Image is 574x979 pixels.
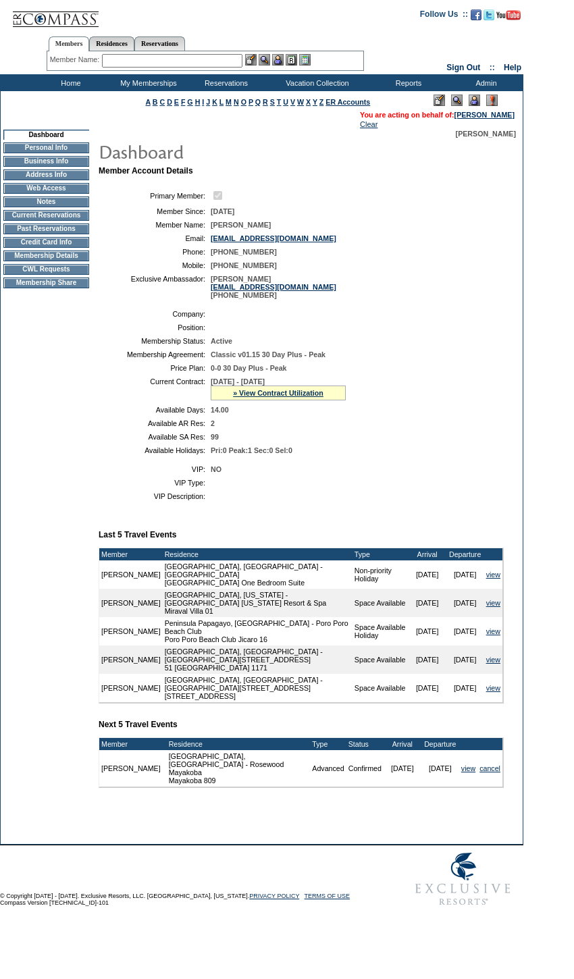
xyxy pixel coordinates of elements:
a: [EMAIL_ADDRESS][DOMAIN_NAME] [211,283,336,291]
td: Follow Us :: [420,8,468,24]
span: Active [211,337,232,345]
a: PRIVACY POLICY [249,893,299,899]
a: Z [319,98,324,106]
td: My Memberships [108,74,186,91]
td: Home [30,74,108,91]
a: Become our fan on Facebook [471,14,481,22]
a: H [195,98,201,106]
img: Edit Mode [434,95,445,106]
td: [PERSON_NAME] [99,645,163,674]
td: Confirmed [346,750,384,787]
td: Phone: [104,248,205,256]
a: [EMAIL_ADDRESS][DOMAIN_NAME] [211,234,336,242]
td: [PERSON_NAME] [99,750,163,787]
a: Follow us on Twitter [484,14,494,22]
a: F [181,98,186,106]
td: Primary Member: [104,189,205,202]
img: View Mode [451,95,463,106]
div: Member Name: [50,54,102,65]
span: [PHONE_NUMBER] [211,261,277,269]
td: Web Access [3,183,89,194]
td: [DATE] [384,750,421,787]
td: Departure [446,548,484,560]
span: [PHONE_NUMBER] [211,248,277,256]
td: Position: [104,323,205,332]
a: J [206,98,210,106]
td: Peninsula Papagayo, [GEOGRAPHIC_DATA] - Poro Poro Beach Club Poro Poro Beach Club Jicaro 16 [163,617,353,645]
b: Member Account Details [99,166,193,176]
a: P [249,98,253,106]
a: R [263,98,268,106]
a: Residences [89,36,134,51]
a: D [167,98,172,106]
a: V [290,98,295,106]
span: 0-0 30 Day Plus - Peak [211,364,287,372]
b: Next 5 Travel Events [99,720,178,729]
td: VIP Type: [104,479,205,487]
a: Members [49,36,90,51]
td: Company: [104,310,205,318]
td: Price Plan: [104,364,205,372]
img: Exclusive Resorts [402,845,523,913]
td: CWL Requests [3,264,89,275]
td: Residence [167,738,311,750]
b: Last 5 Travel Events [99,530,176,539]
a: O [241,98,246,106]
td: VIP Description: [104,492,205,500]
img: View [259,54,270,65]
img: Reservations [286,54,297,65]
td: [PERSON_NAME] [99,560,163,589]
a: cancel [479,764,500,772]
a: U [283,98,288,106]
td: Membership Details [3,250,89,261]
td: Arrival [409,548,446,560]
a: S [270,98,275,106]
a: Help [504,63,521,72]
a: M [226,98,232,106]
span: You are acting on behalf of: [360,111,515,119]
a: view [486,599,500,607]
td: Member Since: [104,207,205,215]
td: Member [99,548,163,560]
a: view [486,656,500,664]
img: Impersonate [272,54,284,65]
span: NO [211,465,221,473]
td: [DATE] [446,589,484,617]
a: view [461,764,475,772]
img: Log Concern/Member Elevation [486,95,498,106]
td: Current Reservations [3,210,89,221]
td: Address Info [3,169,89,180]
img: Become our fan on Facebook [471,9,481,20]
span: [PERSON_NAME] [456,130,516,138]
span: [PERSON_NAME] [PHONE_NUMBER] [211,275,336,299]
img: Subscribe to our YouTube Channel [496,10,521,20]
a: Q [255,98,261,106]
a: A [146,98,151,106]
td: [DATE] [409,560,446,589]
a: Clear [360,120,377,128]
td: Dashboard [3,130,89,140]
td: Arrival [384,738,421,750]
td: Available AR Res: [104,419,205,427]
td: Member [99,738,163,750]
a: Y [313,98,317,106]
td: Member Name: [104,221,205,229]
a: G [187,98,192,106]
td: Business Info [3,156,89,167]
td: [DATE] [409,589,446,617]
td: Exclusive Ambassador: [104,275,205,299]
a: Sign Out [446,63,480,72]
td: Available Holidays: [104,446,205,454]
span: 99 [211,433,219,441]
a: L [219,98,224,106]
td: Reservations [186,74,263,91]
img: b_calculator.gif [299,54,311,65]
img: b_edit.gif [245,54,257,65]
td: Email: [104,234,205,242]
td: Residence [163,548,353,560]
a: view [486,627,500,635]
a: X [306,98,311,106]
span: [PERSON_NAME] [211,221,271,229]
a: » View Contract Utilization [233,389,323,397]
td: [DATE] [409,674,446,702]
